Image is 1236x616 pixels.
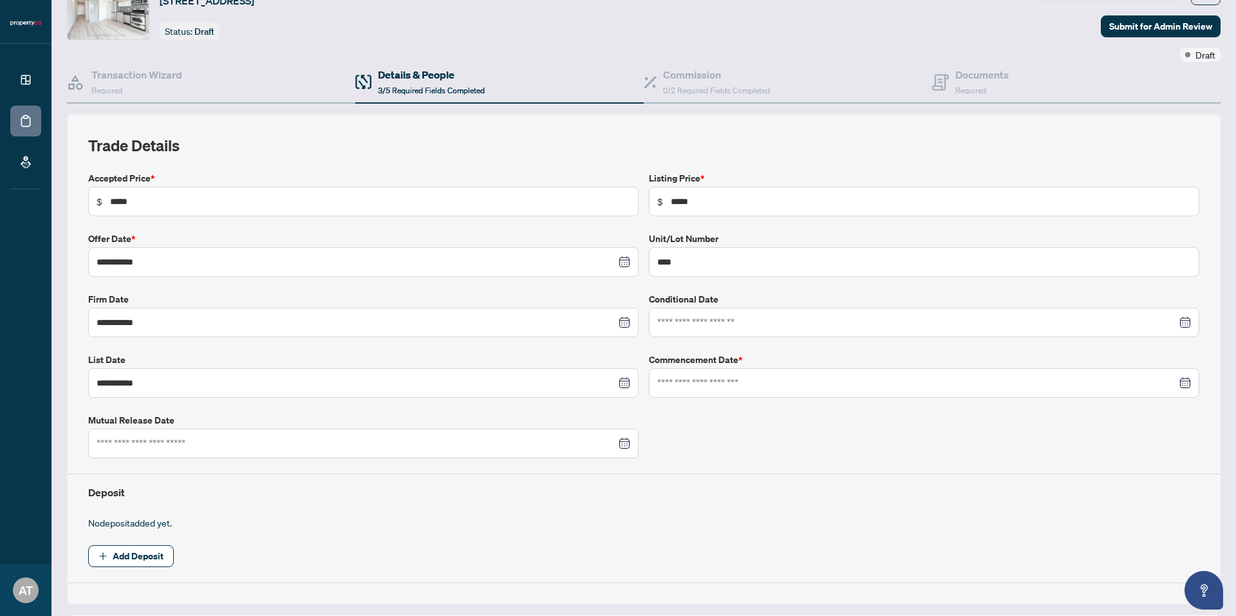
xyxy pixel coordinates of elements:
span: plus [98,552,108,561]
span: Add Deposit [113,546,164,566]
span: Draft [194,26,214,37]
span: Required [955,86,986,95]
button: Submit for Admin Review [1101,15,1221,37]
label: Accepted Price [88,171,639,185]
span: $ [97,194,102,209]
button: Add Deposit [88,545,174,567]
span: No deposit added yet. [88,517,172,528]
label: List Date [88,353,639,367]
span: $ [657,194,663,209]
span: AT [19,581,33,599]
label: Commencement Date [649,353,1199,367]
h4: Commission [663,67,770,82]
label: Firm Date [88,292,639,306]
button: Open asap [1184,571,1223,610]
span: Required [91,86,122,95]
h4: Deposit [88,485,1199,500]
h2: Trade Details [88,135,1199,156]
h4: Documents [955,67,1009,82]
span: Draft [1195,48,1215,62]
span: 3/5 Required Fields Completed [378,86,485,95]
label: Listing Price [649,171,1199,185]
span: Submit for Admin Review [1109,16,1212,37]
h4: Transaction Wizard [91,67,182,82]
span: 0/2 Required Fields Completed [663,86,770,95]
h4: Details & People [378,67,485,82]
img: logo [10,19,41,27]
label: Conditional Date [649,292,1199,306]
div: Status: [160,23,220,40]
label: Unit/Lot Number [649,232,1199,246]
label: Mutual Release Date [88,413,639,427]
label: Offer Date [88,232,639,246]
